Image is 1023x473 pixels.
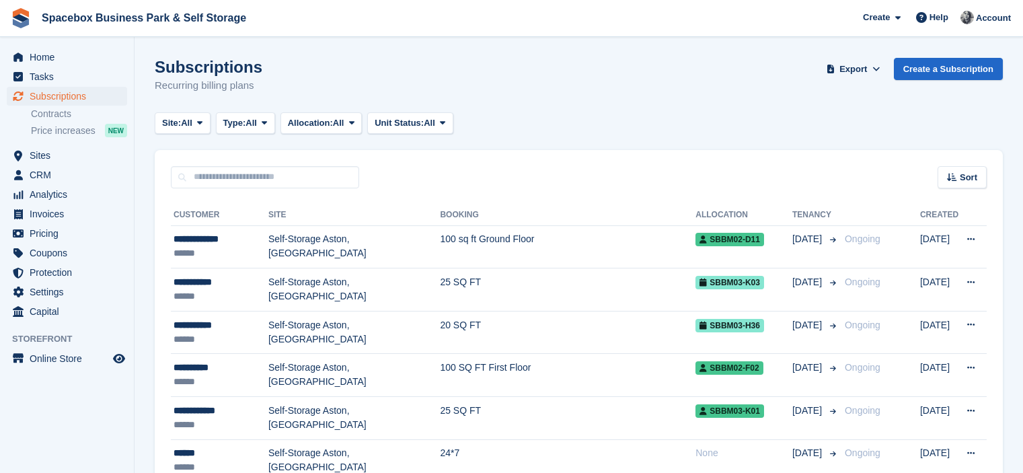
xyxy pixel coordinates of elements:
span: Sites [30,146,110,165]
a: menu [7,205,127,223]
div: NEW [105,124,127,137]
span: Account [976,11,1011,25]
span: [DATE] [792,275,825,289]
span: [DATE] [792,232,825,246]
a: menu [7,166,127,184]
span: All [181,116,192,130]
img: SUDIPTA VIRMANI [960,11,974,24]
span: [DATE] [792,361,825,375]
button: Export [824,58,883,80]
span: Tasks [30,67,110,86]
th: Tenancy [792,205,839,226]
span: Invoices [30,205,110,223]
span: Create [863,11,890,24]
td: 20 SQ FT [440,311,695,354]
span: Site: [162,116,181,130]
span: Home [30,48,110,67]
span: Sort [960,171,977,184]
a: menu [7,146,127,165]
span: SBBM03-H36 [695,319,764,332]
span: [DATE] [792,404,825,418]
th: Booking [440,205,695,226]
td: [DATE] [920,354,958,397]
span: Help [930,11,948,24]
span: Analytics [30,185,110,204]
a: menu [7,349,127,368]
a: Create a Subscription [894,58,1003,80]
span: Subscriptions [30,87,110,106]
span: [DATE] [792,446,825,460]
button: Allocation: All [280,112,363,135]
span: Online Store [30,349,110,368]
td: 25 SQ FT [440,397,695,440]
td: Self-Storage Aston, [GEOGRAPHIC_DATA] [268,225,441,268]
span: Settings [30,283,110,301]
button: Unit Status: All [367,112,453,135]
a: menu [7,224,127,243]
span: Ongoing [845,320,880,330]
td: Self-Storage Aston, [GEOGRAPHIC_DATA] [268,354,441,397]
th: Created [920,205,958,226]
a: menu [7,244,127,262]
td: [DATE] [920,311,958,354]
a: Contracts [31,108,127,120]
span: All [245,116,257,130]
th: Allocation [695,205,792,226]
span: Price increases [31,124,96,137]
th: Site [268,205,441,226]
span: CRM [30,166,110,184]
a: menu [7,263,127,282]
span: Ongoing [845,277,880,287]
td: 100 SQ FT First Floor [440,354,695,397]
a: menu [7,48,127,67]
span: Coupons [30,244,110,262]
td: [DATE] [920,225,958,268]
span: [DATE] [792,318,825,332]
a: menu [7,67,127,86]
span: Ongoing [845,447,880,458]
span: Ongoing [845,233,880,244]
td: 100 sq ft Ground Floor [440,225,695,268]
img: stora-icon-8386f47178a22dfd0bd8f6a31ec36ba5ce8667c1dd55bd0f319d3a0aa187defe.svg [11,8,31,28]
span: Pricing [30,224,110,243]
a: menu [7,302,127,321]
a: menu [7,87,127,106]
a: Spacebox Business Park & Self Storage [36,7,252,29]
span: SBBM03-K03 [695,276,764,289]
span: Export [839,63,867,76]
span: Ongoing [845,405,880,416]
span: SBBM02-D11 [695,233,764,246]
span: Type: [223,116,246,130]
a: Preview store [111,351,127,367]
td: [DATE] [920,397,958,440]
button: Type: All [216,112,275,135]
p: Recurring billing plans [155,78,262,94]
td: Self-Storage Aston, [GEOGRAPHIC_DATA] [268,397,441,440]
span: SBBM02-F02 [695,361,763,375]
span: Ongoing [845,362,880,373]
span: Allocation: [288,116,333,130]
span: Storefront [12,332,134,346]
td: Self-Storage Aston, [GEOGRAPHIC_DATA] [268,268,441,312]
span: SBBM03-K01 [695,404,764,418]
span: Unit Status: [375,116,424,130]
td: Self-Storage Aston, [GEOGRAPHIC_DATA] [268,311,441,354]
td: [DATE] [920,268,958,312]
span: Capital [30,302,110,321]
span: All [333,116,344,130]
td: 25 SQ FT [440,268,695,312]
a: menu [7,283,127,301]
span: Protection [30,263,110,282]
a: Price increases NEW [31,123,127,138]
h1: Subscriptions [155,58,262,76]
a: menu [7,185,127,204]
button: Site: All [155,112,211,135]
span: All [424,116,435,130]
div: None [695,446,792,460]
th: Customer [171,205,268,226]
